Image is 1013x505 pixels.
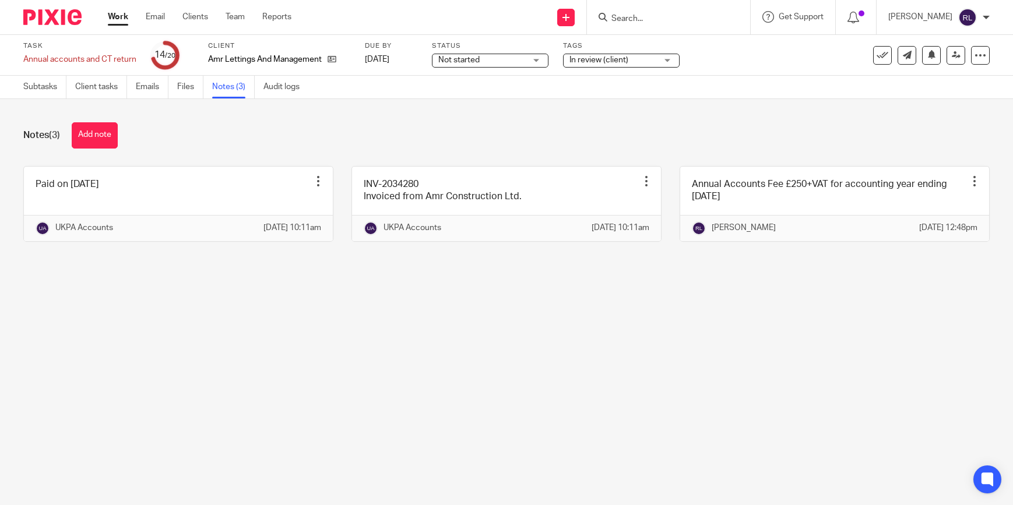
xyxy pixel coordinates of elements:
[364,221,378,235] img: svg%3E
[779,13,824,21] span: Get Support
[23,76,66,98] a: Subtasks
[154,48,175,62] div: 14
[365,55,389,63] span: [DATE]
[212,76,255,98] a: Notes (3)
[208,41,350,51] label: Client
[23,41,136,51] label: Task
[692,221,706,235] img: svg%3E
[365,41,417,51] label: Due by
[610,14,715,24] input: Search
[712,222,776,234] p: [PERSON_NAME]
[888,11,952,23] p: [PERSON_NAME]
[919,222,977,234] p: [DATE] 12:48pm
[262,11,291,23] a: Reports
[958,8,977,27] img: svg%3E
[23,9,82,25] img: Pixie
[432,41,548,51] label: Status
[438,56,480,64] span: Not started
[108,11,128,23] a: Work
[182,11,208,23] a: Clients
[263,222,321,234] p: [DATE] 10:11am
[208,54,322,65] p: Amr Lettings And Management Ltd
[55,222,113,234] p: UKPA Accounts
[226,11,245,23] a: Team
[384,222,441,234] p: UKPA Accounts
[563,41,680,51] label: Tags
[569,56,628,64] span: In review (client)
[146,11,165,23] a: Email
[136,76,168,98] a: Emails
[72,122,118,149] button: Add note
[165,52,175,59] small: /20
[177,76,203,98] a: Files
[592,222,649,234] p: [DATE] 10:11am
[36,221,50,235] img: svg%3E
[75,76,127,98] a: Client tasks
[263,76,308,98] a: Audit logs
[23,54,136,65] div: Annual accounts and CT return
[23,129,60,142] h1: Notes
[49,130,60,140] span: (3)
